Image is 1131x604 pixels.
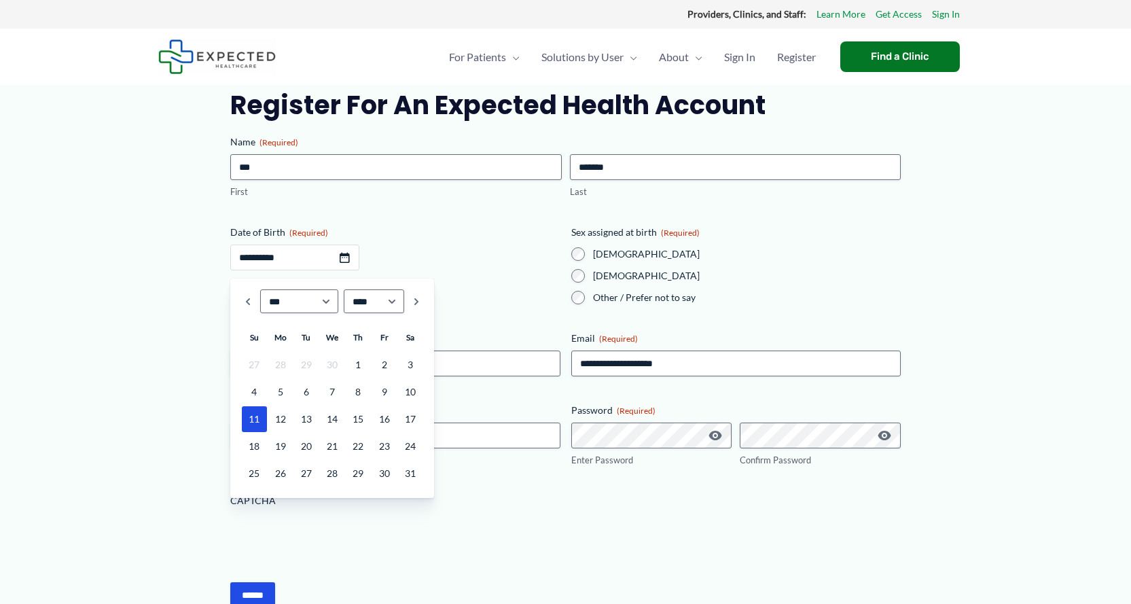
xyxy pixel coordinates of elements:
a: 23 [372,433,397,459]
legend: Password [571,404,656,417]
a: 17 [398,406,423,432]
span: Thursday [353,332,363,342]
a: 27 [294,461,319,486]
button: Show Password [707,427,723,444]
label: First [230,185,561,198]
span: Sign In [724,33,755,81]
a: 16 [372,406,397,432]
span: (Required) [661,228,700,238]
a: 11 [242,406,266,432]
a: 3 [398,352,423,378]
a: 10 [398,379,423,405]
a: 18 [242,433,266,459]
a: Next [410,289,423,313]
label: [DEMOGRAPHIC_DATA] [593,247,901,261]
a: Sign In [932,5,960,23]
select: Select month [260,289,338,313]
a: 1 [346,352,370,378]
span: For Patients [449,33,506,81]
a: 14 [320,406,344,432]
button: Show Password [876,427,893,444]
span: (Required) [599,334,638,344]
a: 31 [398,461,423,486]
select: Select year [344,289,405,313]
span: Solutions by User [541,33,624,81]
a: 25 [242,461,266,486]
span: (Required) [617,406,656,416]
label: Last [570,185,901,198]
a: 4 [242,379,266,405]
a: Prev [241,289,255,313]
label: Confirm Password [740,454,901,467]
a: 29 [346,461,370,486]
label: [DEMOGRAPHIC_DATA] [593,269,901,283]
a: 7 [320,379,344,405]
span: 27 [242,352,266,378]
a: 5 [268,379,293,405]
span: Menu Toggle [624,33,637,81]
img: Expected Healthcare Logo - side, dark font, small [158,39,276,74]
a: 26 [268,461,293,486]
span: 30 [320,352,344,378]
a: Find a Clinic [840,41,960,72]
h2: Register for an Expected Health Account [230,88,901,122]
a: Sign In [713,33,766,81]
legend: Name [230,135,298,149]
label: Email [571,332,901,345]
span: Menu Toggle [506,33,520,81]
span: 28 [268,352,293,378]
a: 20 [294,433,319,459]
a: For PatientsMenu Toggle [438,33,531,81]
a: 28 [320,461,344,486]
a: 6 [294,379,319,405]
span: 29 [294,352,319,378]
span: Friday [380,332,389,342]
a: 22 [346,433,370,459]
span: Tuesday [302,332,310,342]
label: Other / Prefer not to say [593,291,901,304]
a: 2 [372,352,397,378]
label: Date of Birth [230,226,560,239]
a: Register [766,33,827,81]
span: About [659,33,689,81]
span: Saturday [406,332,414,342]
span: Menu Toggle [689,33,702,81]
a: 12 [268,406,293,432]
label: Enter Password [571,454,732,467]
label: CAPTCHA [230,494,901,508]
a: 24 [398,433,423,459]
a: 8 [346,379,370,405]
a: 13 [294,406,319,432]
a: 19 [268,433,293,459]
a: 15 [346,406,370,432]
a: 9 [372,379,397,405]
a: 30 [372,461,397,486]
span: Register [777,33,816,81]
span: (Required) [259,137,298,147]
strong: Providers, Clinics, and Staff: [687,8,806,20]
span: (Required) [289,228,328,238]
span: Wednesday [326,332,338,342]
span: Sunday [250,332,259,342]
a: 21 [320,433,344,459]
a: AboutMenu Toggle [648,33,713,81]
a: Solutions by UserMenu Toggle [531,33,648,81]
a: Get Access [876,5,922,23]
span: Monday [274,332,287,342]
iframe: reCAPTCHA [230,513,437,566]
nav: Primary Site Navigation [438,33,827,81]
a: Learn More [816,5,865,23]
legend: Sex assigned at birth [571,226,700,239]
